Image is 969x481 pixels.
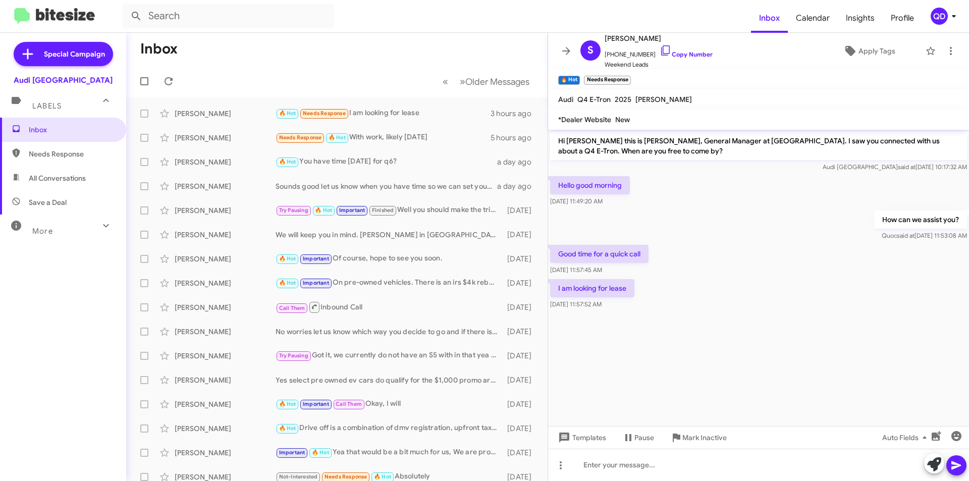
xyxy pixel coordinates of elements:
div: Of course, hope to see you soon. [276,253,502,264]
p: Good time for a quick call [550,245,649,263]
div: QD [931,8,948,25]
div: Inbound Call [276,301,502,313]
button: Next [454,71,535,92]
span: Templates [556,429,606,447]
div: Got it, we currently do not have an S5 with in that yea range but I will keep my eye out if we ev... [276,350,502,361]
div: [PERSON_NAME] [175,423,276,434]
span: 2025 [615,95,631,104]
button: Pause [614,429,662,447]
span: 🔥 Hot [279,401,296,407]
div: I am looking for lease [276,108,491,119]
div: [PERSON_NAME] [175,375,276,385]
div: [DATE] [502,302,540,312]
div: You have time [DATE] for q6? [276,156,497,168]
button: Auto Fields [874,429,939,447]
div: [DATE] [502,278,540,288]
h1: Inbox [140,41,178,57]
span: [PERSON_NAME] [635,95,692,104]
span: Q4 E-Tron [577,95,611,104]
span: Needs Response [303,110,346,117]
div: [DATE] [502,399,540,409]
div: Sounds good let us know when you have time so we can set you an appointment. [276,181,497,191]
div: [DATE] [502,254,540,264]
span: 🔥 Hot [312,449,329,456]
span: Special Campaign [44,49,105,59]
div: Okay, I will [276,398,502,410]
span: New [615,115,630,124]
div: [DATE] [502,230,540,240]
div: [PERSON_NAME] [175,278,276,288]
div: [PERSON_NAME] [175,205,276,216]
span: Call Them [336,401,362,407]
span: All Conversations [29,173,86,183]
span: Mark Inactive [682,429,727,447]
span: Auto Fields [882,429,931,447]
span: More [32,227,53,236]
span: Save a Deal [29,197,67,207]
div: [DATE] [502,448,540,458]
span: Important [339,207,365,213]
div: [PERSON_NAME] [175,302,276,312]
span: said at [897,232,914,239]
p: I am looking for lease [550,279,634,297]
span: 🔥 Hot [279,110,296,117]
div: Audi [GEOGRAPHIC_DATA] [14,75,113,85]
div: [PERSON_NAME] [175,230,276,240]
span: Pause [634,429,654,447]
span: 🔥 Hot [279,255,296,262]
span: Try Pausing [279,352,308,359]
div: [PERSON_NAME] [175,327,276,337]
span: Important [303,280,329,286]
span: Finished [372,207,394,213]
span: Older Messages [465,76,529,87]
a: Inbox [751,4,788,33]
span: 🔥 Hot [279,158,296,165]
p: How can we assist you? [874,210,967,229]
span: 🔥 Hot [374,473,391,480]
span: [DATE] 11:57:52 AM [550,300,602,308]
span: Apply Tags [858,42,895,60]
span: Needs Response [325,473,367,480]
div: [PERSON_NAME] [175,351,276,361]
small: Needs Response [584,76,630,85]
div: [PERSON_NAME] [175,399,276,409]
span: Labels [32,101,62,111]
span: [DATE] 11:49:20 AM [550,197,603,205]
button: Previous [437,71,454,92]
a: Insights [838,4,883,33]
span: Inbox [29,125,115,135]
p: Hello good morning [550,176,630,194]
span: Audi [GEOGRAPHIC_DATA] [DATE] 10:17:32 AM [823,163,967,171]
nav: Page navigation example [437,71,535,92]
span: 🔥 Hot [329,134,346,141]
span: [DATE] 11:57:45 AM [550,266,602,274]
button: Templates [548,429,614,447]
span: Not-Interested [279,473,318,480]
span: Audi [558,95,573,104]
div: [PERSON_NAME] [175,181,276,191]
div: Drive off is a combination of dmv registration, upfront taxes and first month payment so that is ... [276,422,502,434]
div: [DATE] [502,375,540,385]
span: Important [303,401,329,407]
a: Profile [883,4,922,33]
span: Call Them [279,305,305,311]
div: No worries let us know which way you decide to go and if there is anything we can do to help make... [276,327,502,337]
div: Yea that would be a bit much for us, We are probably somewhere in the 5k range. [276,447,502,458]
span: S [587,42,594,59]
p: Hi [PERSON_NAME] this is [PERSON_NAME], General Manager at [GEOGRAPHIC_DATA]. I saw you connected... [550,132,967,160]
span: Weekend Leads [605,60,713,70]
input: Search [122,4,334,28]
a: Calendar [788,4,838,33]
button: Mark Inactive [662,429,735,447]
span: Try Pausing [279,207,308,213]
span: 🔥 Hot [279,425,296,432]
div: With work, likely [DATE] [276,132,491,143]
div: 5 hours ago [491,133,540,143]
span: [PHONE_NUMBER] [605,44,713,60]
div: [PERSON_NAME] [175,254,276,264]
div: [PERSON_NAME] [175,133,276,143]
span: « [443,75,448,88]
